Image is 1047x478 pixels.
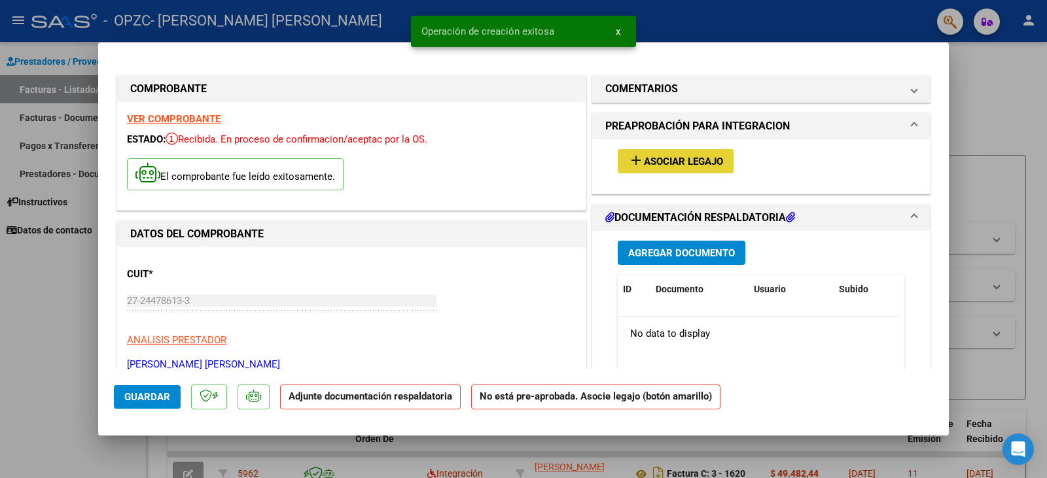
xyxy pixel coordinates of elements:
[289,390,452,402] strong: Adjunte documentación respaldatoria
[127,133,166,145] span: ESTADO:
[592,205,930,231] mat-expansion-panel-header: DOCUMENTACIÓN RESPALDATORIA
[616,26,620,37] span: x
[124,391,170,403] span: Guardar
[623,284,631,294] span: ID
[644,156,723,167] span: Asociar Legajo
[592,76,930,102] mat-expansion-panel-header: COMENTARIOS
[592,139,930,194] div: PREAPROBACIÓN PARA INTEGRACION
[127,357,576,372] p: [PERSON_NAME] [PERSON_NAME]
[421,25,554,38] span: Operación de creación exitosa
[127,113,221,125] a: VER COMPROBANTE
[656,284,703,294] span: Documento
[130,228,264,240] strong: DATOS DEL COMPROBANTE
[618,275,650,303] datatable-header-cell: ID
[839,284,868,294] span: Subido
[618,149,734,173] button: Asociar Legajo
[605,81,678,97] h1: COMENTARIOS
[130,82,207,95] strong: COMPROBANTE
[592,113,930,139] mat-expansion-panel-header: PREAPROBACIÓN PARA INTEGRACION
[749,275,834,303] datatable-header-cell: Usuario
[605,210,795,226] h1: DOCUMENTACIÓN RESPALDATORIA
[471,384,720,410] strong: No está pre-aprobada. Asocie legajo (botón amarillo)
[628,247,735,259] span: Agregar Documento
[1003,434,1034,465] div: Open Intercom Messenger
[754,284,786,294] span: Usuario
[127,267,262,282] p: CUIT
[618,317,898,350] div: No data to display
[628,152,644,168] mat-icon: add
[127,158,344,190] p: El comprobante fue leído exitosamente.
[618,241,745,265] button: Agregar Documento
[605,118,790,134] h1: PREAPROBACIÓN PARA INTEGRACION
[127,334,226,346] span: ANALISIS PRESTADOR
[114,385,181,409] button: Guardar
[605,20,631,43] button: x
[166,133,427,145] span: Recibida. En proceso de confirmacion/aceptac por la OS.
[834,275,899,303] datatable-header-cell: Subido
[650,275,749,303] datatable-header-cell: Documento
